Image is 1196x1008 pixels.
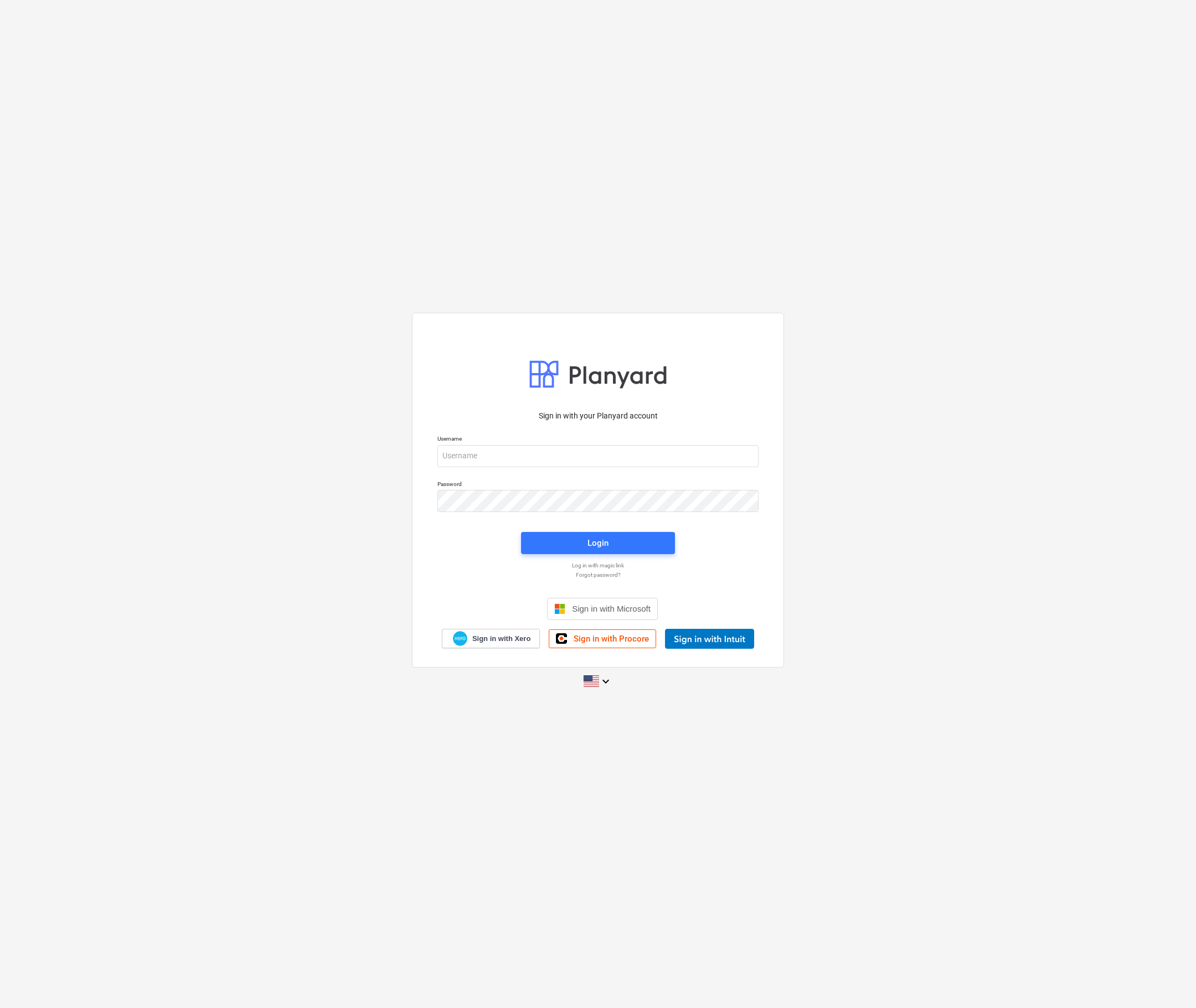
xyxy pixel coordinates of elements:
a: Sign in with Procore [549,629,656,648]
button: Login [521,532,675,554]
p: Password [437,480,759,490]
a: Sign in with Xero [442,629,540,648]
img: Microsoft logo [554,603,565,614]
i: keyboard_arrow_down [599,675,612,688]
a: Log in with magic link [432,562,764,569]
span: Sign in with Microsoft [572,604,651,613]
p: Sign in with your Planyard account [437,410,759,422]
p: Username [437,435,759,444]
img: Xero logo [453,631,467,646]
input: Username [437,445,759,467]
a: Forgot password? [432,571,764,578]
div: Login [587,536,609,550]
span: Sign in with Xero [472,634,530,644]
span: Sign in with Procore [574,634,649,644]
